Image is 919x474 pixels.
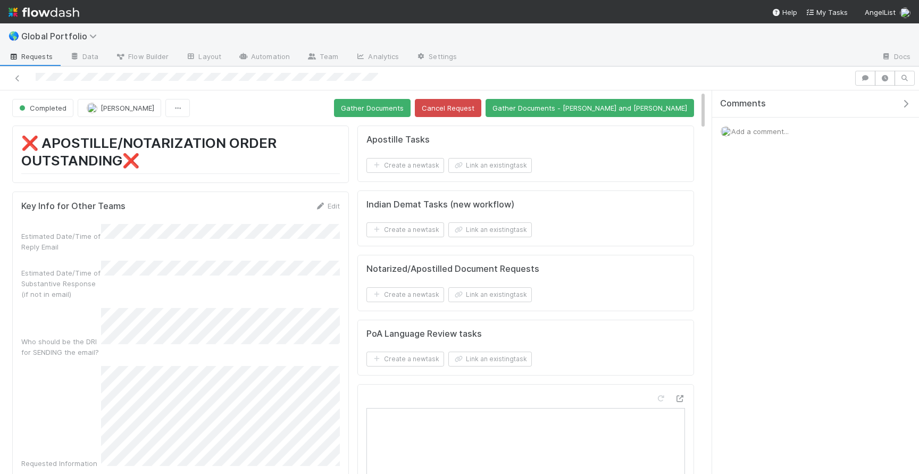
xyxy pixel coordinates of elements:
[486,99,694,117] button: Gather Documents - [PERSON_NAME] and [PERSON_NAME]
[415,99,481,117] button: Cancel Request
[9,3,79,21] img: logo-inverted-e16ddd16eac7371096b0.svg
[366,329,482,339] h5: PoA Language Review tasks
[107,49,177,66] a: Flow Builder
[772,7,797,18] div: Help
[115,51,169,62] span: Flow Builder
[9,51,53,62] span: Requests
[366,352,444,367] button: Create a newtask
[366,199,514,210] h5: Indian Demat Tasks (new workflow)
[731,127,789,136] span: Add a comment...
[21,458,101,469] div: Requested Information
[806,8,848,16] span: My Tasks
[806,7,848,18] a: My Tasks
[101,104,154,112] span: [PERSON_NAME]
[347,49,407,66] a: Analytics
[873,49,919,66] a: Docs
[720,98,766,109] span: Comments
[900,7,910,18] img: avatar_e0ab5a02-4425-4644-8eca-231d5bcccdf4.png
[87,103,97,113] img: avatar_e0ab5a02-4425-4644-8eca-231d5bcccdf4.png
[334,99,411,117] button: Gather Documents
[448,287,532,302] button: Link an existingtask
[17,104,66,112] span: Completed
[315,202,340,210] a: Edit
[448,158,532,173] button: Link an existingtask
[21,31,102,41] span: Global Portfolio
[61,49,107,66] a: Data
[9,31,19,40] span: 🌎
[21,135,340,174] h1: ❌ APOSTILLE/NOTARIZATION ORDER OUTSTANDING❌
[21,231,101,252] div: Estimated Date/Time of Reply Email
[865,8,896,16] span: AngelList
[366,264,539,275] h5: Notarized/Apostilled Document Requests
[448,352,532,367] button: Link an existingtask
[448,222,532,237] button: Link an existingtask
[78,99,161,117] button: [PERSON_NAME]
[21,268,101,300] div: Estimated Date/Time of Substantive Response (if not in email)
[366,158,444,173] button: Create a newtask
[407,49,465,66] a: Settings
[21,201,126,212] h5: Key Info for Other Teams
[721,126,731,137] img: avatar_e0ab5a02-4425-4644-8eca-231d5bcccdf4.png
[366,135,430,145] h5: Apostille Tasks
[21,336,101,357] div: Who should be the DRI for SENDING the email?
[366,222,444,237] button: Create a newtask
[230,49,298,66] a: Automation
[298,49,347,66] a: Team
[12,99,73,117] button: Completed
[366,287,444,302] button: Create a newtask
[177,49,230,66] a: Layout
